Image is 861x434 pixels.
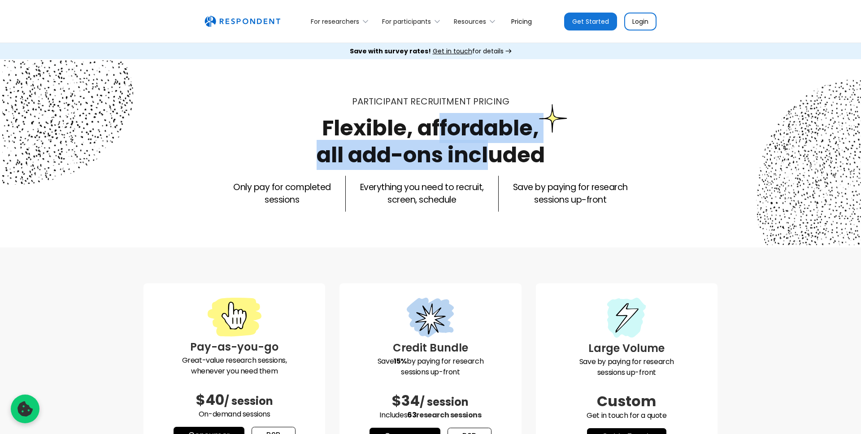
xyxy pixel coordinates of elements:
[196,390,224,410] span: $40
[392,391,420,411] span: $34
[306,11,377,32] div: For researchers
[347,356,514,378] p: Save by paying for research sessions up-front
[204,16,280,27] a: home
[317,113,545,170] h1: Flexible, affordable, all add-ons included
[350,47,431,56] strong: Save with survey rates!
[347,410,514,421] p: Includes
[449,11,504,32] div: Resources
[204,16,280,27] img: Untitled UI logotext
[543,410,710,421] p: Get in touch for a quote
[420,395,469,409] span: / session
[382,17,431,26] div: For participants
[513,181,628,206] p: Save by paying for research sessions up-front
[454,17,486,26] div: Resources
[151,339,318,355] h3: Pay-as-you-go
[543,356,710,378] p: Save by paying for research sessions up-front
[352,95,471,108] span: Participant recruitment
[624,13,657,30] a: Login
[433,47,472,56] span: Get in touch
[394,356,407,366] strong: 15%
[416,410,481,420] span: research sessions
[504,11,539,32] a: Pricing
[224,394,273,408] span: / session
[407,410,416,420] span: 63
[311,17,359,26] div: For researchers
[377,11,449,32] div: For participants
[151,355,318,377] p: Great-value research sessions, whenever you need them
[233,181,330,206] p: Only pay for completed sessions
[360,181,484,206] p: Everything you need to recruit, screen, schedule
[597,391,656,411] span: Custom
[543,340,710,356] h3: Large Volume
[151,409,318,420] p: On-demand sessions
[564,13,617,30] a: Get Started
[473,95,509,108] span: PRICING
[350,47,504,56] div: for details
[347,340,514,356] h3: Credit Bundle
